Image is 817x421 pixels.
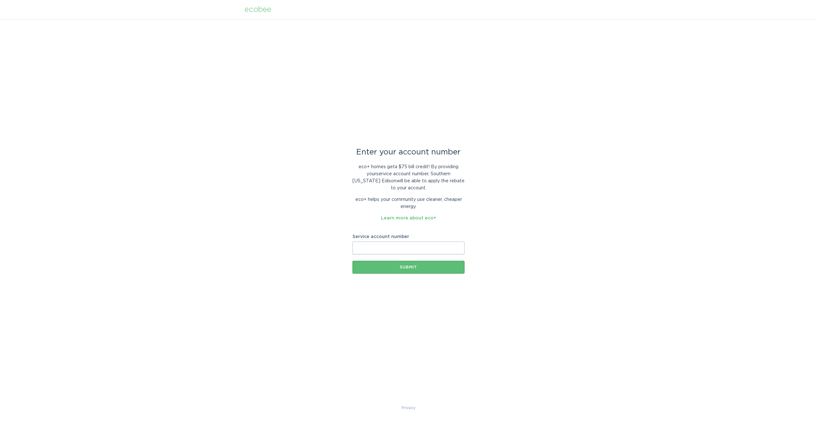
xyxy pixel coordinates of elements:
[352,149,465,156] div: Enter your account number
[352,261,465,274] button: Submit
[352,163,465,192] p: eco+ homes get a $75 bill credit ! By providing your service account number , Southern [US_STATE]...
[381,216,436,220] a: Learn more about eco+
[245,6,271,13] div: ecobee
[352,196,465,210] p: eco+ helps your community use cleaner, cheaper energy.
[356,265,461,269] div: Submit
[352,235,465,239] label: Service account number
[401,404,416,411] a: Privacy Policy & Terms of Use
